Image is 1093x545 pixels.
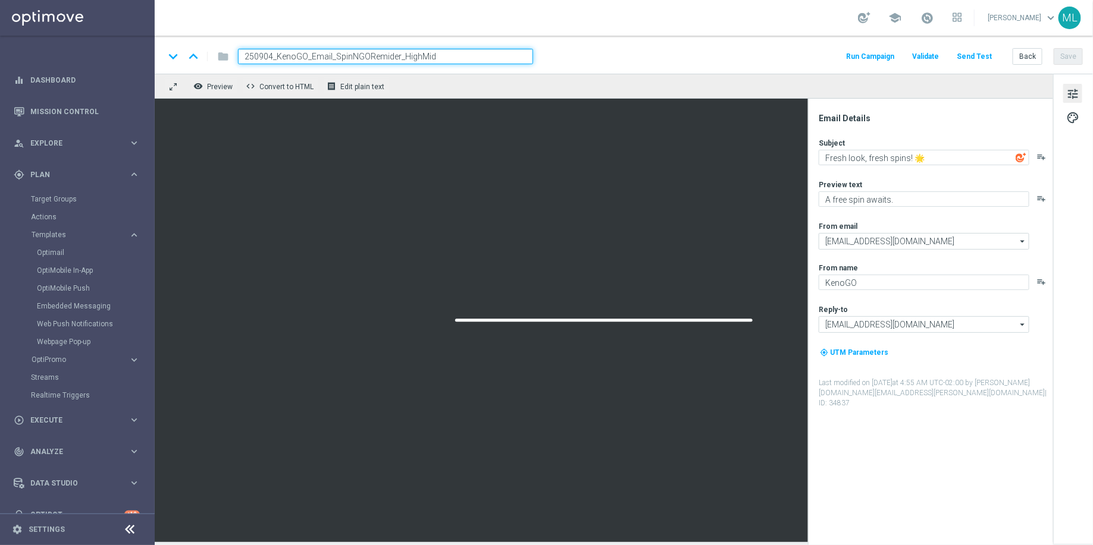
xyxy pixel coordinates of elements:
button: equalizer Dashboard [13,75,140,85]
i: equalizer [14,75,24,86]
i: keyboard_arrow_right [129,354,140,366]
div: Analyze [14,446,129,457]
span: UTM Parameters [830,348,888,357]
button: receipt Edit plain text [324,78,390,94]
button: playlist_add [1036,152,1046,162]
div: Optibot [14,499,140,530]
button: Templates keyboard_arrow_right [31,230,140,240]
button: gps_fixed Plan keyboard_arrow_right [13,170,140,179]
i: keyboard_arrow_right [129,169,140,180]
i: keyboard_arrow_right [129,446,140,457]
div: Mission Control [14,96,140,127]
a: Dashboard [30,64,140,96]
div: Embedded Messaging [37,297,154,315]
span: palette [1066,110,1079,125]
span: Data Studio [30,480,129,487]
div: Target Groups [31,190,154,208]
a: Realtime Triggers [31,390,124,400]
label: From name [819,263,858,273]
div: Email Details [819,113,1052,124]
div: OptiMobile In-App [37,262,154,279]
i: keyboard_arrow_right [129,137,140,149]
input: Enter a unique template name [238,49,533,64]
i: keyboard_arrow_right [129,477,140,489]
label: Preview text [819,180,862,190]
div: OptiPromo [31,351,154,368]
button: Run Campaign [844,49,896,65]
label: Reply-to [819,305,848,314]
i: arrow_drop_down [1017,234,1029,249]
a: Streams [31,373,124,382]
button: track_changes Analyze keyboard_arrow_right [13,447,140,456]
button: tune [1063,84,1082,103]
div: Execute [14,415,129,426]
button: my_location UTM Parameters [819,346,890,359]
i: lightbulb [14,509,24,520]
span: Explore [30,140,129,147]
span: Preview [207,83,233,91]
a: Settings [29,526,65,533]
label: From email [819,222,857,231]
button: palette [1063,108,1082,127]
span: keyboard_arrow_down [1044,11,1057,24]
i: play_circle_outline [14,415,24,426]
div: Streams [31,368,154,386]
a: Embedded Messaging [37,301,124,311]
button: OptiPromo keyboard_arrow_right [31,355,140,364]
div: +10 [124,511,140,518]
div: Webpage Pop-up [37,333,154,351]
div: Templates [32,231,129,238]
button: Validate [910,49,941,65]
div: Actions [31,208,154,226]
i: remove_red_eye [193,81,203,91]
span: Plan [30,171,129,178]
button: playlist_add [1036,277,1046,286]
div: Templates [31,226,154,351]
div: Realtime Triggers [31,386,154,404]
i: keyboard_arrow_down [164,48,182,65]
img: optiGenie.svg [1016,152,1026,163]
div: Explore [14,138,129,149]
i: my_location [820,348,828,357]
i: keyboard_arrow_right [129,229,140,241]
span: Analyze [30,448,129,455]
i: track_changes [14,446,24,457]
div: OptiPromo [32,356,129,363]
div: Data Studio [14,478,129,489]
i: receipt [327,81,336,91]
i: settings [12,524,23,535]
label: Subject [819,138,845,148]
div: Dashboard [14,64,140,96]
span: Execute [30,417,129,424]
span: OptiPromo [32,356,117,363]
div: ML [1058,7,1081,29]
button: Back [1013,48,1042,65]
input: Select [819,233,1029,250]
a: Mission Control [30,96,140,127]
i: keyboard_arrow_right [129,414,140,426]
i: arrow_drop_down [1017,317,1029,332]
button: Data Studio keyboard_arrow_right [13,478,140,488]
button: play_circle_outline Execute keyboard_arrow_right [13,415,140,425]
button: lightbulb Optibot +10 [13,510,140,519]
button: remove_red_eye Preview [190,78,238,94]
i: playlist_add [1036,194,1046,203]
input: Select [819,316,1029,333]
span: code [246,81,255,91]
a: Target Groups [31,194,124,204]
a: OptiMobile In-App [37,266,124,275]
span: tune [1066,86,1079,102]
a: Webpage Pop-up [37,337,124,346]
a: Optimail [37,248,124,257]
span: Convert to HTML [259,83,314,91]
i: person_search [14,138,24,149]
div: Mission Control [13,107,140,116]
